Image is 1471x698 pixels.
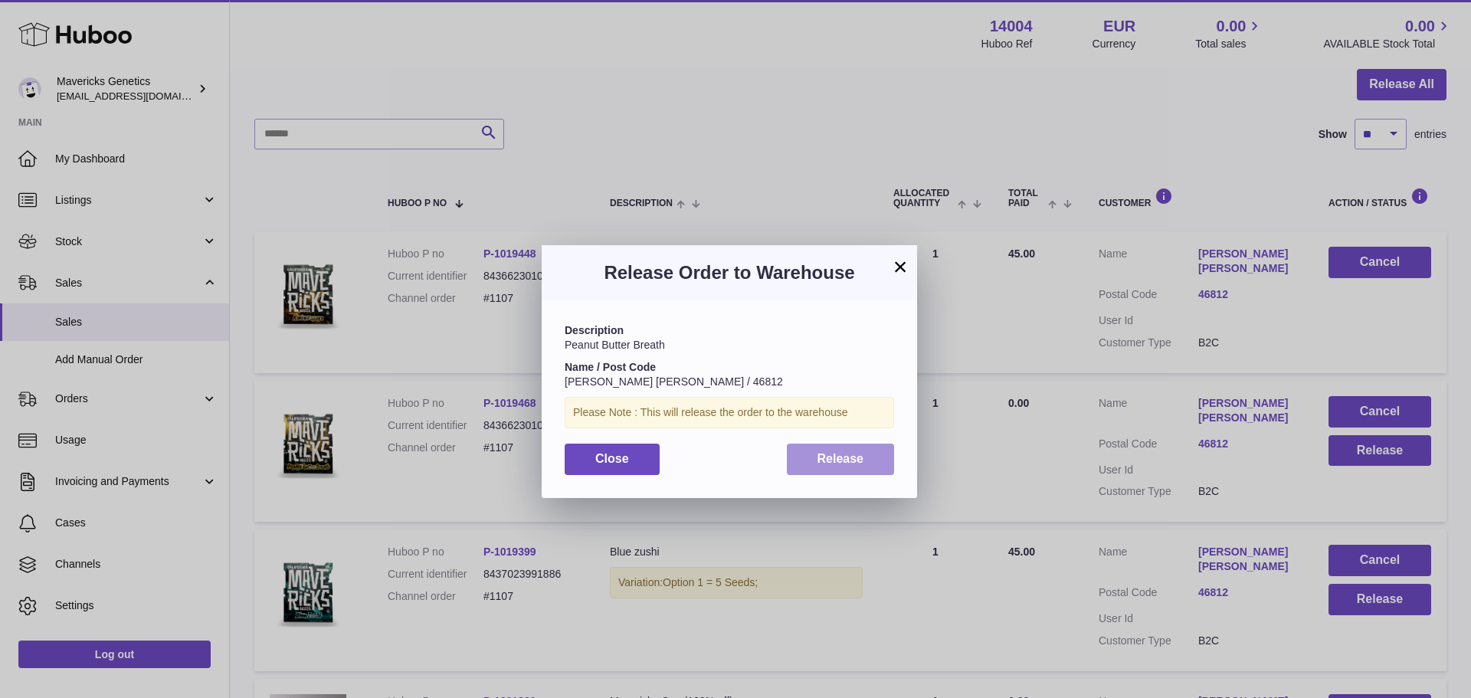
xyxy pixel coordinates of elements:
[565,444,660,475] button: Close
[817,452,864,465] span: Release
[565,261,894,285] h3: Release Order to Warehouse
[787,444,895,475] button: Release
[565,375,783,388] span: [PERSON_NAME] [PERSON_NAME] / 46812
[595,452,629,465] span: Close
[565,339,665,351] span: Peanut Butter Breath
[565,361,656,373] strong: Name / Post Code
[565,324,624,336] strong: Description
[891,257,909,276] button: ×
[565,397,894,428] div: Please Note : This will release the order to the warehouse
